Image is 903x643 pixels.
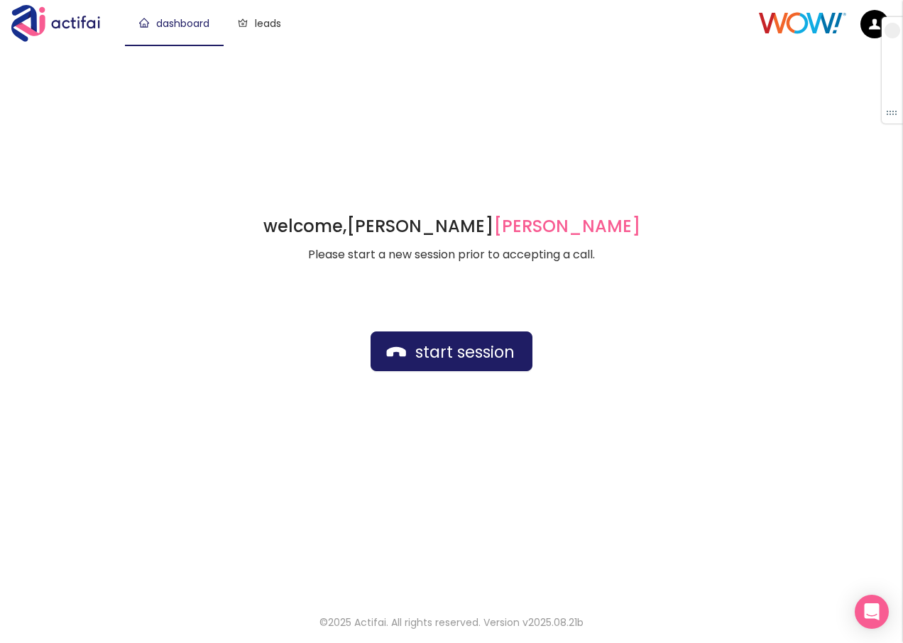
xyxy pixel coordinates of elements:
img: Actifai Logo [11,5,114,42]
img: default.png [860,10,889,38]
strong: [PERSON_NAME] [346,214,640,238]
div: Open Intercom Messenger [855,595,889,629]
a: leads [238,16,281,31]
a: dashboard [139,16,209,31]
span: [PERSON_NAME] [493,214,640,238]
button: start session [371,331,532,371]
h1: welcome, [263,215,640,238]
img: Client Logo [759,12,846,34]
p: Please start a new session prior to accepting a call. [263,246,640,263]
